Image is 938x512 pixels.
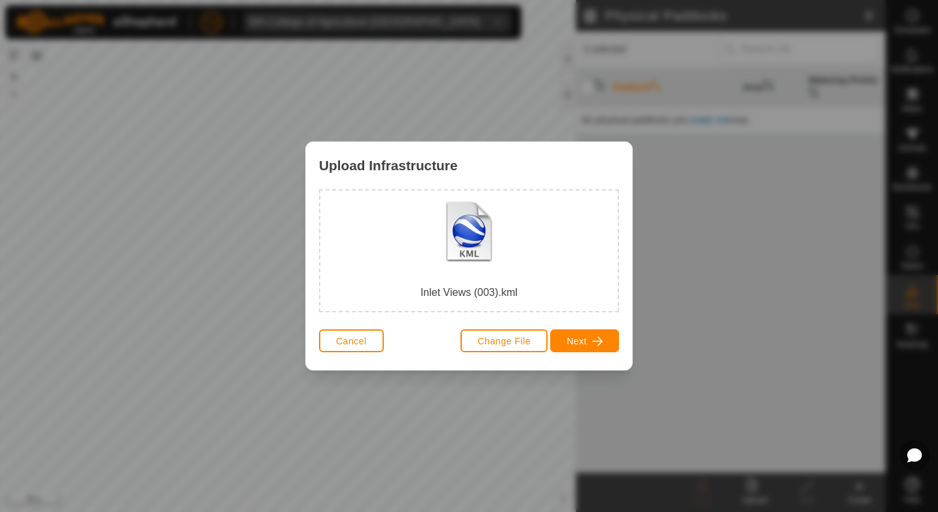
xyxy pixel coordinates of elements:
[319,329,384,352] button: Cancel
[460,329,548,352] button: Change File
[478,336,531,346] span: Change File
[567,336,587,346] span: Next
[550,329,619,352] button: Next
[331,201,607,301] div: Inlet Views (003).kml
[319,155,457,175] span: Upload Infrastructure
[336,336,367,346] span: Cancel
